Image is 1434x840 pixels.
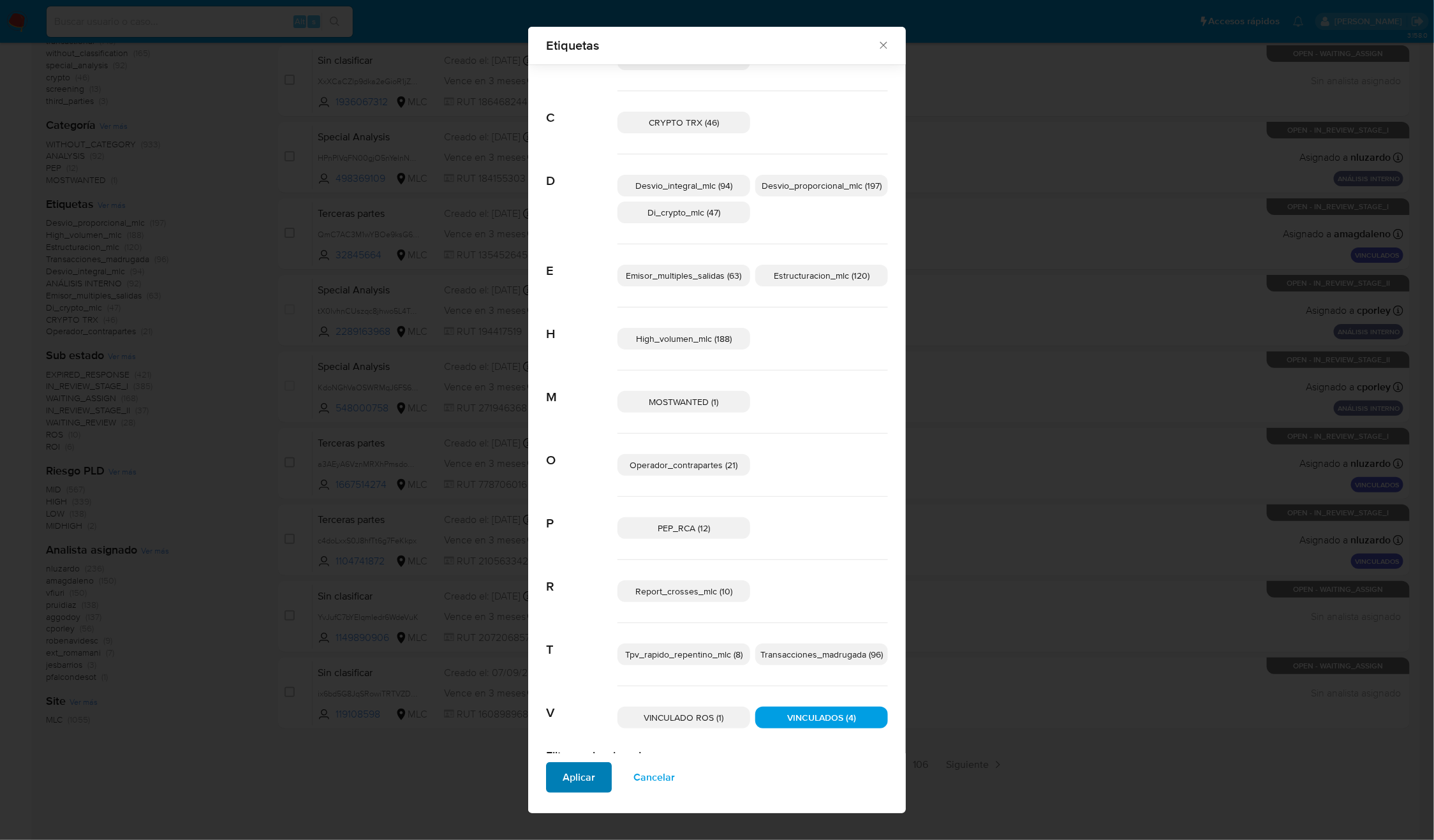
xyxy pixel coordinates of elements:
span: M [546,371,617,405]
span: Desvio_proporcional_mlc (197) [762,179,882,192]
div: Report_crosses_mlc (10) [617,580,750,602]
span: Desvio_integral_mlc (94) [635,179,732,192]
div: Transacciones_madrugada (96) [755,644,888,665]
div: Di_crypto_mlc (47) [617,202,750,223]
div: VINCULADOS (4) [755,707,888,728]
span: P [546,497,617,531]
span: Aplicar [563,763,595,792]
div: CRYPTO TRX (46) [617,112,750,133]
span: V [546,686,617,721]
div: High_volumen_mlc (188) [617,328,750,350]
span: Transacciones_madrugada (96) [760,648,883,661]
span: Emisor_multiples_salidas (63) [626,269,742,282]
button: Cerrar [877,39,889,50]
button: Cancelar [617,762,691,793]
span: Di_crypto_mlc (47) [647,206,720,219]
div: Desvio_proporcional_mlc (197) [755,175,888,196]
span: MOSTWANTED (1) [649,395,719,408]
span: Cancelar [633,763,675,792]
span: E [546,244,617,279]
div: Desvio_integral_mlc (94) [617,175,750,196]
span: H [546,307,617,342]
span: VINCULADO ROS (1) [644,711,724,724]
div: Estructuracion_mlc (120) [755,265,888,286]
span: VINCULADOS (4) [787,711,856,724]
span: Tpv_rapido_repentino_mlc (8) [625,648,743,661]
span: Etiquetas [546,39,877,52]
span: PEP_RCA (12) [658,522,710,534]
div: Operador_contrapartes (21) [617,454,750,476]
div: Emisor_multiples_salidas (63) [617,265,750,286]
span: Estructuracion_mlc (120) [774,269,869,282]
span: T [546,623,617,658]
button: Aplicar [546,762,612,793]
h2: Filtros seleccionados [546,749,888,763]
span: High_volumen_mlc (188) [636,332,732,345]
div: Tpv_rapido_repentino_mlc (8) [617,644,750,665]
span: D [546,154,617,189]
div: MOSTWANTED (1) [617,391,750,413]
span: O [546,434,617,468]
span: Operador_contrapartes (21) [630,459,738,471]
div: PEP_RCA (12) [617,517,750,539]
span: CRYPTO TRX (46) [649,116,719,129]
div: VINCULADO ROS (1) [617,707,750,728]
span: C [546,91,617,126]
span: R [546,560,617,594]
span: Report_crosses_mlc (10) [635,585,732,598]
